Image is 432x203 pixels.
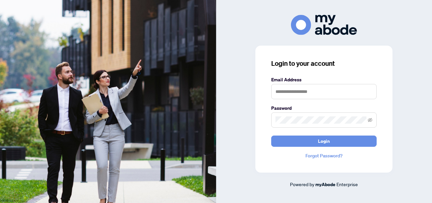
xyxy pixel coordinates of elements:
span: Enterprise [336,181,358,187]
span: Powered by [290,181,314,187]
span: Login [318,136,330,146]
span: eye-invisible [368,118,372,122]
a: myAbode [315,181,335,188]
button: Login [271,136,377,147]
img: ma-logo [291,15,357,35]
label: Password [271,104,377,112]
h3: Login to your account [271,59,377,68]
a: Forgot Password? [271,152,377,159]
label: Email Address [271,76,377,83]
